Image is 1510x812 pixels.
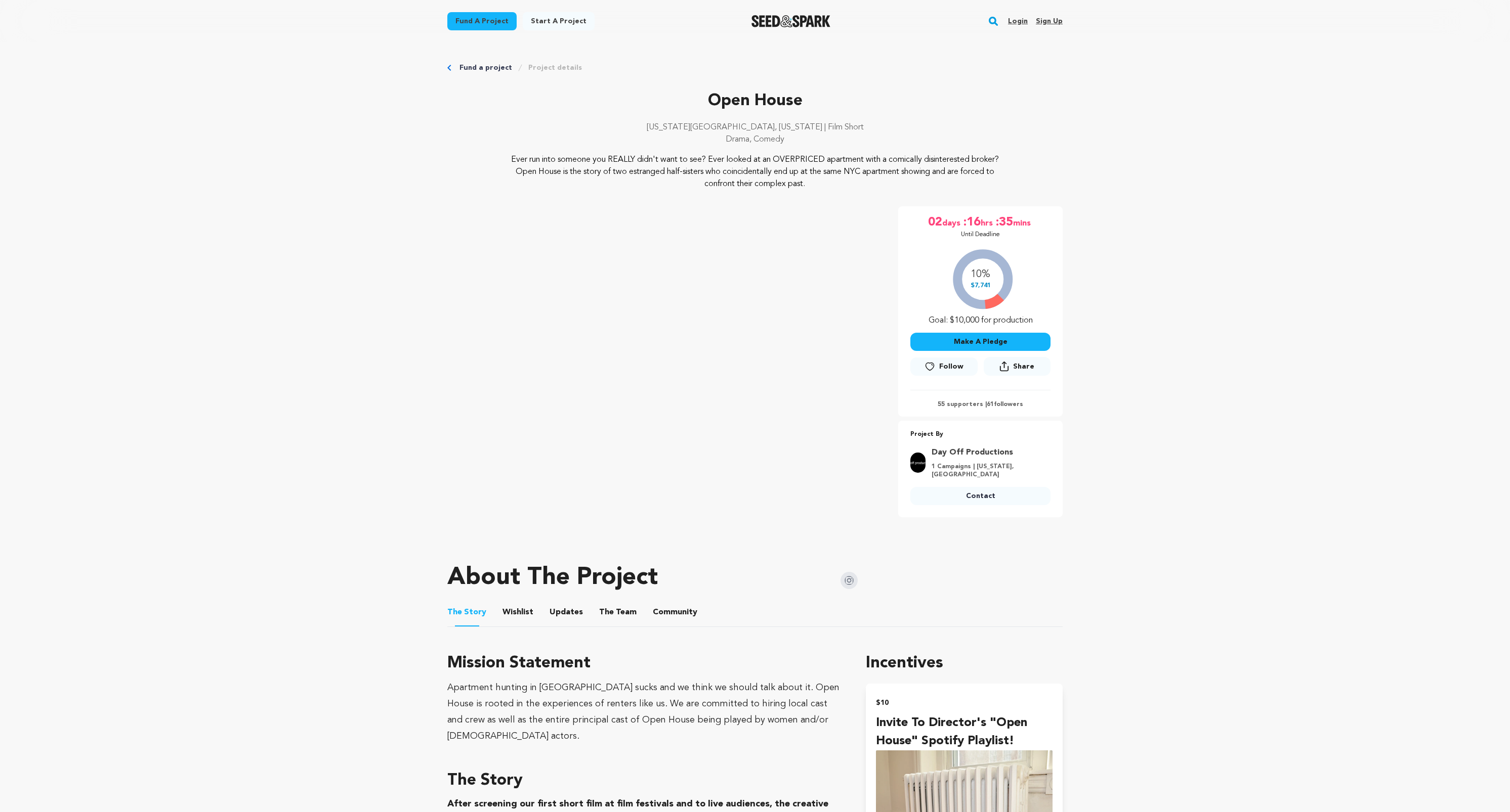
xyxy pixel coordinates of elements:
[932,463,1044,479] p: 1 Campaigns | [US_STATE], [GEOGRAPHIC_DATA]
[876,696,1053,710] h2: $10
[910,400,1051,409] p: 55 supporters | followers
[447,680,842,744] div: Apartment hunting in [GEOGRAPHIC_DATA] sucks and we think we should talk about it. Open House is ...
[447,606,462,618] span: The
[939,362,963,372] span: Follow
[447,606,486,618] span: Story
[599,606,637,618] span: Team
[981,214,995,231] span: hrs
[910,357,977,376] a: Follow
[984,357,1051,376] button: Share
[550,606,583,618] span: Updates
[841,572,858,589] img: Seed&Spark Instagram Icon
[447,133,1063,146] p: Drama, Comedy
[528,63,582,73] a: Project details
[751,15,831,27] img: Seed&Spark Logo Dark Mode
[1008,13,1028,29] a: Login
[932,446,1044,459] a: Goto Day Off Productions profile
[942,214,962,231] span: days
[447,121,1063,133] p: [US_STATE][GEOGRAPHIC_DATA], [US_STATE] | Film Short
[751,15,831,27] a: Seed&Spark Homepage
[876,714,1053,750] h4: Invite to Director's "Open House" Spotify Playlist!
[447,651,842,675] h3: Mission Statement
[447,63,1063,73] div: Breadcrumb
[459,63,512,73] a: Fund a project
[987,401,994,408] span: 61
[599,606,614,618] span: The
[523,12,595,30] a: Start a project
[984,357,1051,380] span: Share
[1036,13,1063,29] a: Sign up
[509,154,1001,190] p: Ever run into someone you REALLY didn't want to see? Ever looked at an OVERPRICED apartment with ...
[866,651,1063,675] h1: Incentives
[962,214,981,231] span: :16
[910,429,1051,440] p: Project By
[447,12,517,30] a: Fund a project
[447,89,1063,113] p: Open House
[928,214,942,231] span: 02
[910,333,1051,351] button: Make A Pledge
[1013,214,1033,231] span: mins
[910,487,1051,505] a: Contact
[1013,362,1034,372] span: Share
[910,453,926,473] img: 96ac8e6da53c6784.png
[653,606,697,618] span: Community
[502,606,533,618] span: Wishlist
[961,231,1000,239] p: Until Deadline
[447,769,842,793] h3: The Story
[995,214,1013,231] span: :35
[447,566,658,590] h1: About The Project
